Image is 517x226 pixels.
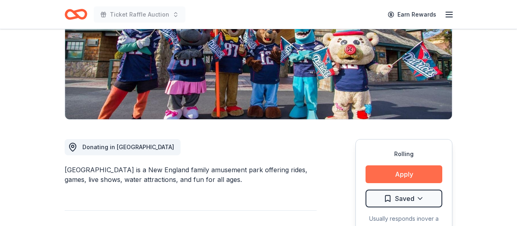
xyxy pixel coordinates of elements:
[82,144,174,150] span: Donating in [GEOGRAPHIC_DATA]
[110,10,169,19] span: Ticket Raffle Auction
[94,6,185,23] button: Ticket Raffle Auction
[366,190,442,207] button: Saved
[366,165,442,183] button: Apply
[65,165,317,184] div: [GEOGRAPHIC_DATA] is a New England family amusement park offering rides, games, live shows, water...
[383,7,441,22] a: Earn Rewards
[366,149,442,159] div: Rolling
[395,193,414,204] span: Saved
[65,5,87,24] a: Home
